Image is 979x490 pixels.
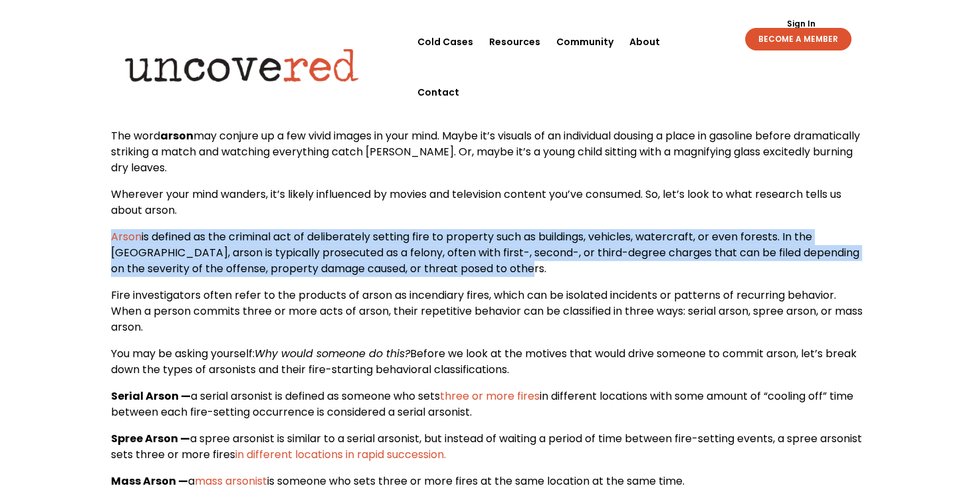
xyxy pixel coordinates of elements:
span: a spree arsonist is similar to a serial arsonist, but instead of waiting a period of time between... [111,431,862,462]
span: in different locations with some amount of “cooling off” time between each fire-setting occurrenc... [111,388,853,420]
a: Contact [417,67,459,118]
a: BECOME A MEMBER [745,28,851,50]
a: in different locations in rapid succession. [235,447,446,462]
a: About [629,17,660,67]
span: You may be asking yourself: [111,346,255,361]
span: may conjure up a few vivid images in your mind. Maybe it’s visuals of an individual dousing a pla... [111,128,860,175]
img: Uncovered logo [114,39,370,91]
span: The word [111,128,160,143]
a: Arson [111,229,142,244]
a: mass arsonist [195,473,267,489]
span: Before we look at the motives that would drive someone to commit arson, let’s break down the type... [111,346,857,377]
a: three or more fires [440,388,540,404]
b: Mass Arson — [111,473,188,489]
span: Wherever your mind wanders, it’s likely influenced by movies and television content you’ve consum... [111,187,841,218]
b: Serial Arson — [111,388,191,404]
span: Why would someone do this? [255,346,410,361]
span: is someone who sets three or more fires at the same location at the same time. [267,473,685,489]
a: Sign In [779,20,822,28]
span: a serial arsonist is defined as someone who sets [191,388,440,404]
a: Community [556,17,613,67]
b: Spree Arson — [111,431,190,446]
a: Resources [489,17,540,67]
a: Cold Cases [417,17,473,67]
span: a [188,473,195,489]
b: arson [160,128,193,143]
span: is defined as the criminal act of deliberately setting fire to property such as buildings, vehicl... [111,229,859,276]
span: Fire investigators often refer to the products of arson as incendiary fires, which can be isolate... [111,287,863,335]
